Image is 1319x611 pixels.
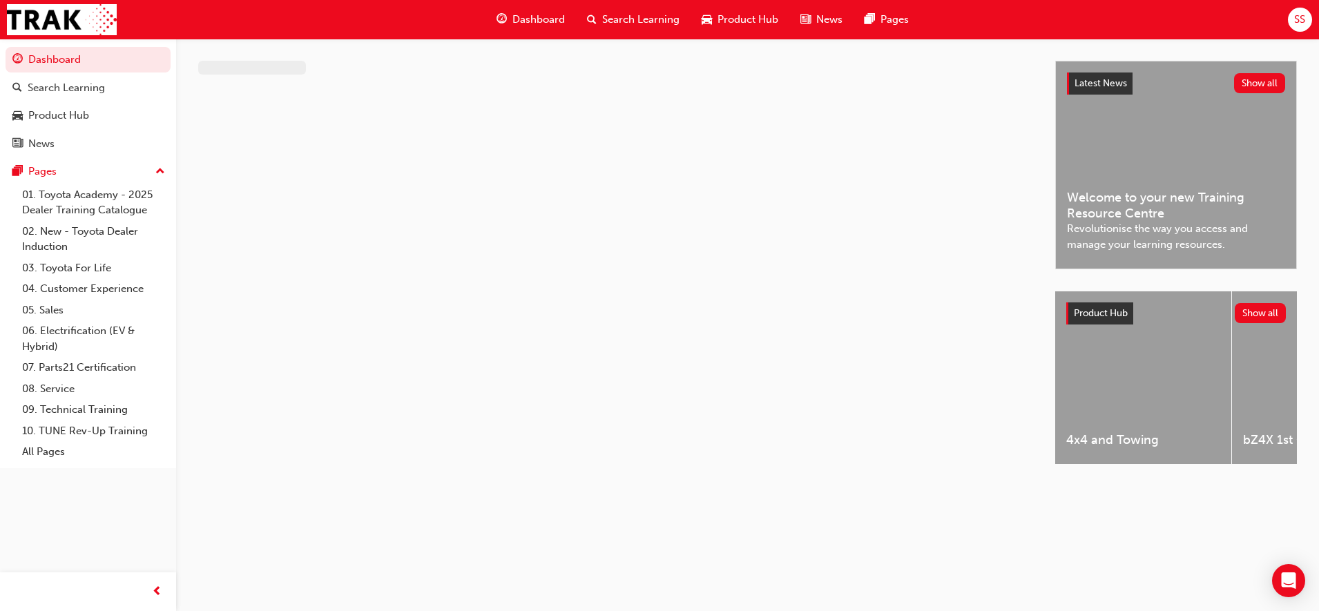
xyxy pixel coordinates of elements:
[12,166,23,178] span: pages-icon
[155,163,165,181] span: up-icon
[12,138,23,151] span: news-icon
[17,378,171,400] a: 08. Service
[602,12,680,28] span: Search Learning
[485,6,576,34] a: guage-iconDashboard
[880,12,909,28] span: Pages
[691,6,789,34] a: car-iconProduct Hub
[702,11,712,28] span: car-icon
[1234,73,1286,93] button: Show all
[718,12,778,28] span: Product Hub
[17,320,171,357] a: 06. Electrification (EV & Hybrid)
[17,300,171,321] a: 05. Sales
[12,82,22,95] span: search-icon
[497,11,507,28] span: guage-icon
[1074,307,1128,319] span: Product Hub
[17,441,171,463] a: All Pages
[17,258,171,279] a: 03. Toyota For Life
[1066,302,1286,324] a: Product HubShow all
[854,6,920,34] a: pages-iconPages
[7,4,117,35] img: Trak
[6,131,171,157] a: News
[1272,564,1305,597] div: Open Intercom Messenger
[6,103,171,128] a: Product Hub
[800,11,811,28] span: news-icon
[1294,12,1305,28] span: SS
[17,420,171,442] a: 10. TUNE Rev-Up Training
[1288,8,1312,32] button: SS
[17,221,171,258] a: 02. New - Toyota Dealer Induction
[6,159,171,184] button: Pages
[865,11,875,28] span: pages-icon
[1235,303,1287,323] button: Show all
[1066,432,1220,448] span: 4x4 and Towing
[1055,291,1231,464] a: 4x4 and Towing
[17,399,171,420] a: 09. Technical Training
[17,278,171,300] a: 04. Customer Experience
[17,357,171,378] a: 07. Parts21 Certification
[12,110,23,122] span: car-icon
[1055,61,1297,269] a: Latest NewsShow allWelcome to your new Training Resource CentreRevolutionise the way you access a...
[6,47,171,72] a: Dashboard
[152,583,162,601] span: prev-icon
[576,6,691,34] a: search-iconSearch Learning
[512,12,565,28] span: Dashboard
[12,54,23,66] span: guage-icon
[587,11,597,28] span: search-icon
[1075,77,1127,89] span: Latest News
[28,108,89,124] div: Product Hub
[6,75,171,101] a: Search Learning
[816,12,843,28] span: News
[17,184,171,221] a: 01. Toyota Academy - 2025 Dealer Training Catalogue
[1067,190,1285,221] span: Welcome to your new Training Resource Centre
[1067,72,1285,95] a: Latest NewsShow all
[1067,221,1285,252] span: Revolutionise the way you access and manage your learning resources.
[6,44,171,159] button: DashboardSearch LearningProduct HubNews
[28,136,55,152] div: News
[28,80,105,96] div: Search Learning
[28,164,57,180] div: Pages
[789,6,854,34] a: news-iconNews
